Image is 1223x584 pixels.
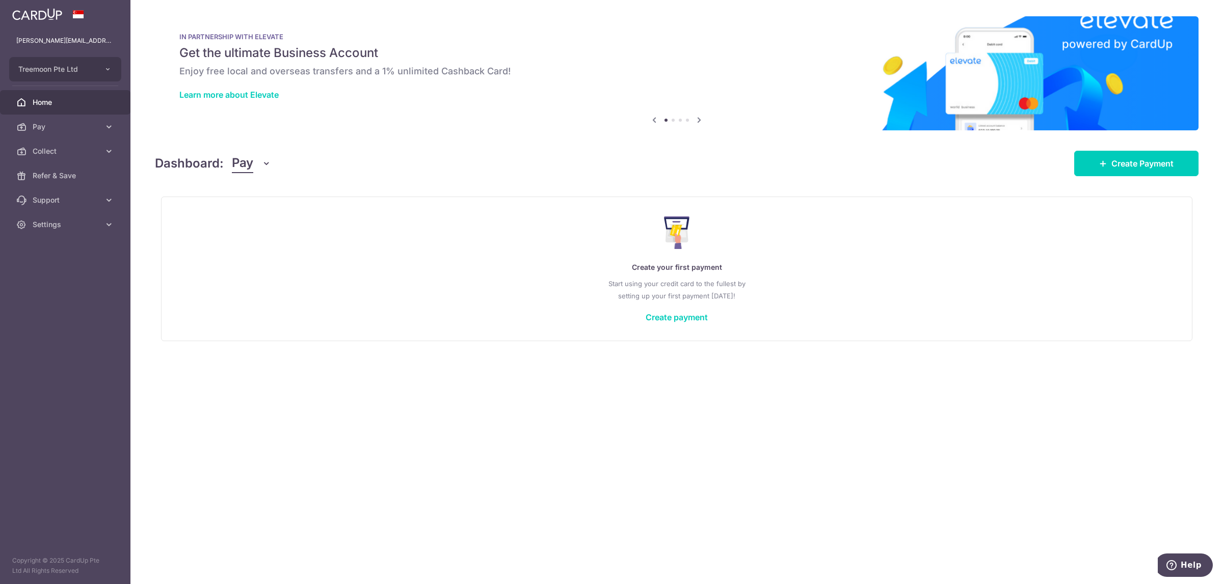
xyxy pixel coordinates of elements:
[646,312,708,322] a: Create payment
[182,261,1172,273] p: Create your first payment
[182,277,1172,302] p: Start using your credit card to the fullest by setting up your first payment [DATE]!
[179,65,1174,77] h6: Enjoy free local and overseas transfers and a 1% unlimited Cashback Card!
[664,216,690,249] img: Make Payment
[1158,553,1213,579] iframe: Opens a widget where you can find more information
[9,57,121,81] button: Treemoon Pte Ltd
[33,146,100,156] span: Collect
[155,16,1199,130] img: Renovation banner
[1111,157,1174,170] span: Create Payment
[18,64,94,74] span: Treemoon Pte Ltd
[33,171,100,181] span: Refer & Save
[1074,151,1199,176] a: Create Payment
[179,45,1174,61] h5: Get the ultimate Business Account
[179,90,279,100] a: Learn more about Elevate
[33,122,100,132] span: Pay
[179,33,1174,41] p: IN PARTNERSHIP WITH ELEVATE
[232,154,271,173] button: Pay
[155,154,224,173] h4: Dashboard:
[16,36,114,46] p: [PERSON_NAME][EMAIL_ADDRESS][DOMAIN_NAME]
[12,8,62,20] img: CardUp
[232,154,253,173] span: Pay
[33,219,100,230] span: Settings
[33,97,100,107] span: Home
[33,195,100,205] span: Support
